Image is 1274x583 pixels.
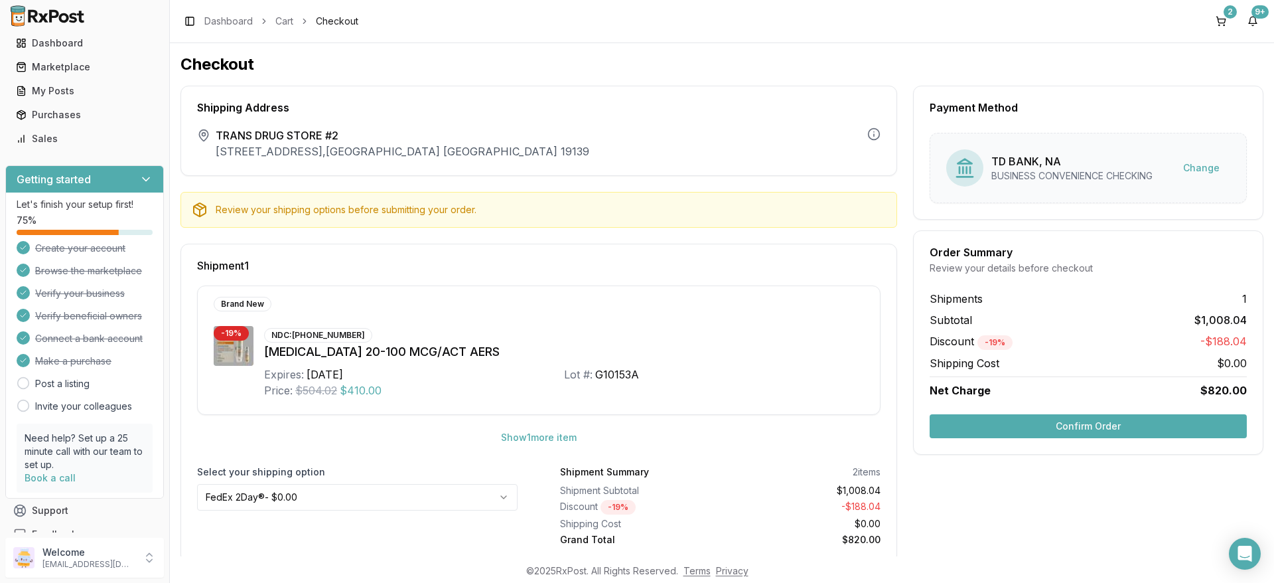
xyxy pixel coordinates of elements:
[5,33,164,54] button: Dashboard
[214,326,253,366] img: Combivent Respimat 20-100 MCG/ACT AERS
[930,262,1247,275] div: Review your details before checkout
[1242,11,1263,32] button: 9+
[560,517,715,531] div: Shipping Cost
[13,547,35,568] img: User avatar
[490,426,587,450] button: Show1more item
[1229,538,1261,570] div: Open Intercom Messenger
[42,546,135,559] p: Welcome
[275,15,293,28] a: Cart
[1210,11,1232,32] button: 2
[1200,382,1247,398] span: $820.00
[1217,355,1247,371] span: $0.00
[11,31,159,55] a: Dashboard
[214,326,249,341] div: - 19 %
[16,132,153,145] div: Sales
[42,559,135,570] p: [EMAIL_ADDRESS][DOMAIN_NAME]
[16,84,153,98] div: My Posts
[726,500,881,515] div: - $188.04
[264,328,372,343] div: NDC: [PHONE_NUMBER]
[16,37,153,50] div: Dashboard
[5,499,164,523] button: Support
[11,79,159,103] a: My Posts
[17,198,153,211] p: Let's finish your setup first!
[716,565,748,576] a: Privacy
[35,355,111,368] span: Make a purchase
[5,5,90,27] img: RxPost Logo
[5,523,164,546] button: Feedback
[35,287,125,300] span: Verify your business
[991,169,1153,183] div: BUSINESS CONVENIENCE CHECKING
[683,565,711,576] a: Terms
[5,128,164,149] button: Sales
[340,382,382,398] span: $410.00
[307,367,343,382] div: [DATE]
[560,533,715,546] div: Grand Total
[25,472,76,483] a: Book a call
[16,108,153,122] div: Purchases
[35,264,142,278] span: Browse the marketplace
[726,484,881,497] div: $1,008.04
[204,15,253,28] a: Dashboard
[35,377,90,390] a: Post a listing
[25,432,145,471] p: Need help? Set up a 25 minute call with our team to set up.
[991,153,1153,169] div: TD BANK, NA
[197,102,881,113] div: Shipping Address
[17,214,36,227] span: 75 %
[35,332,143,345] span: Connect a bank account
[930,247,1247,258] div: Order Summary
[11,127,159,151] a: Sales
[1224,5,1237,19] div: 2
[1172,156,1230,180] button: Change
[316,15,358,28] span: Checkout
[216,127,589,143] span: TRANS DRUG STORE #2
[1242,291,1247,307] span: 1
[930,384,991,397] span: Net Charge
[204,15,358,28] nav: breadcrumb
[216,203,886,216] div: Review your shipping options before submitting your order.
[1251,5,1269,19] div: 9+
[930,335,1013,348] span: Discount
[5,80,164,102] button: My Posts
[197,260,249,271] span: Shipment 1
[16,60,153,74] div: Marketplace
[1194,312,1247,328] span: $1,008.04
[1200,333,1247,350] span: -$188.04
[216,143,589,159] p: [STREET_ADDRESS] , [GEOGRAPHIC_DATA] [GEOGRAPHIC_DATA] 19139
[5,56,164,78] button: Marketplace
[264,382,293,398] div: Price:
[930,355,999,371] span: Shipping Cost
[35,242,125,255] span: Create your account
[180,54,1263,75] h1: Checkout
[930,102,1247,113] div: Payment Method
[17,171,91,187] h3: Getting started
[32,528,77,541] span: Feedback
[560,500,715,515] div: Discount
[726,517,881,531] div: $0.00
[977,335,1013,350] div: - 19 %
[11,55,159,79] a: Marketplace
[5,104,164,125] button: Purchases
[264,367,304,382] div: Expires:
[560,484,715,497] div: Shipment Subtotal
[930,312,972,328] span: Subtotal
[595,367,639,382] div: G10153A
[601,500,636,515] div: - 19 %
[726,533,881,546] div: $820.00
[930,291,983,307] span: Shipments
[11,103,159,127] a: Purchases
[295,382,337,398] span: $504.02
[35,400,132,413] a: Invite your colleagues
[197,465,518,479] label: Select your shipping option
[214,297,271,311] div: Brand New
[35,309,142,323] span: Verify beneficial owners
[560,465,649,479] div: Shipment Summary
[564,367,593,382] div: Lot #:
[930,414,1247,438] button: Confirm Order
[264,343,864,361] div: [MEDICAL_DATA] 20-100 MCG/ACT AERS
[853,465,881,479] div: 2 items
